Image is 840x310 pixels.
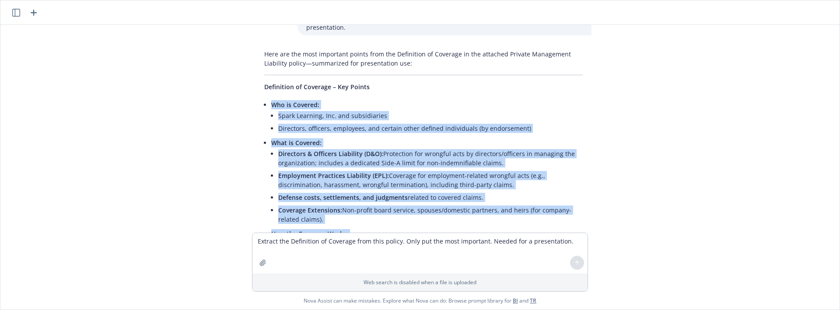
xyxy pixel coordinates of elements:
[530,297,536,304] a: TR
[278,169,583,191] li: Coverage for employment-related wrongful acts (e.g., discrimination, harassment, wrongful termina...
[278,191,583,204] li: related to covered claims.
[304,292,536,310] span: Nova Assist can make mistakes. Explore what Nova can do: Browse prompt library for and
[271,139,322,147] span: What is Covered:
[278,109,583,122] li: Spark Learning, Inc. and subsidiaries
[264,83,370,91] span: Definition of Coverage – Key Points
[271,101,319,109] span: Who is Covered:
[278,122,583,135] li: Directors, officers, employees, and certain other defined individuals (by endorsement)
[278,206,342,214] span: Coverage Extensions:
[513,297,518,304] a: BI
[278,193,408,202] span: Defense costs, settlements, and judgments
[278,171,389,180] span: Employment Practices Liability (EPL):
[264,49,583,68] p: Here are the most important points from the Definition of Coverage in the attached Private Manage...
[258,279,582,286] p: Web search is disabled when a file is uploaded
[278,150,383,158] span: Directors & Officers Liability (D&O):
[278,204,583,226] li: Non-profit board service, spouses/domestic partners, and heirs (for company-related claims).
[278,147,583,169] li: Protection for wrongful acts by directors/officers in managing the organization; includes a dedic...
[271,230,348,238] span: How the Coverage Works:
